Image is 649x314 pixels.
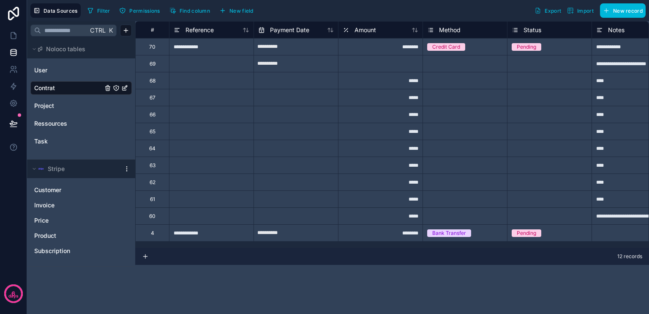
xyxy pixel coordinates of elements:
[150,77,155,84] div: 68
[30,183,132,197] div: Customer
[30,198,132,212] div: Invoice
[34,66,103,74] a: User
[150,128,155,135] div: 65
[608,26,624,34] span: Notes
[30,43,127,55] button: Noloco tables
[517,43,536,51] div: Pending
[354,26,376,34] span: Amount
[216,4,256,17] button: New field
[30,229,132,242] div: Product
[46,45,85,53] span: Noloco tables
[150,179,155,186] div: 62
[84,4,113,17] button: Filter
[613,8,643,14] span: New record
[34,137,103,146] a: Task
[8,293,19,300] p: days
[30,3,81,18] button: Data Sources
[34,247,70,255] span: Subscription
[564,3,597,18] button: Import
[116,4,163,17] button: Permissions
[34,102,54,110] span: Project
[150,196,155,203] div: 61
[34,84,55,92] span: Contrat
[34,216,111,225] a: Price
[432,43,460,51] div: Credit Card
[34,102,103,110] a: Project
[34,231,111,240] a: Product
[149,213,155,220] div: 60
[34,201,55,209] span: Invoice
[38,165,44,172] img: svg+xml,%3c
[149,44,155,50] div: 70
[229,8,254,14] span: New field
[48,165,65,173] span: Stripe
[30,135,132,148] div: Task
[34,201,111,209] a: Invoice
[34,119,103,128] a: Ressources
[34,119,67,128] span: Ressources
[151,230,154,237] div: 4
[617,253,642,260] span: 12 records
[34,216,49,225] span: Price
[545,8,561,14] span: Export
[34,231,56,240] span: Product
[34,247,111,255] a: Subscription
[34,66,47,74] span: User
[150,111,155,118] div: 66
[89,25,106,36] span: Ctrl
[34,84,103,92] a: Contrat
[11,289,15,298] p: 6
[439,26,461,34] span: Method
[30,214,132,227] div: Price
[129,8,160,14] span: Permissions
[149,145,155,152] div: 64
[150,162,155,169] div: 63
[180,8,210,14] span: Find column
[432,229,466,237] div: Bank Transfer
[150,61,155,67] div: 69
[600,3,646,18] button: New record
[166,4,213,17] button: Find column
[34,186,61,194] span: Customer
[577,8,594,14] span: Import
[532,3,564,18] button: Export
[150,94,155,101] div: 67
[517,229,536,237] div: Pending
[30,117,132,130] div: Ressources
[30,244,132,258] div: Subscription
[34,137,48,146] span: Task
[44,8,78,14] span: Data Sources
[270,26,309,34] span: Payment Date
[597,3,646,18] a: New record
[185,26,214,34] span: Reference
[524,26,541,34] span: Status
[97,8,110,14] span: Filter
[30,99,132,113] div: Project
[116,4,166,17] a: Permissions
[30,163,120,175] button: Stripe
[34,186,111,194] a: Customer
[108,28,114,33] span: K
[30,81,132,95] div: Contrat
[30,63,132,77] div: User
[142,27,163,33] div: #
